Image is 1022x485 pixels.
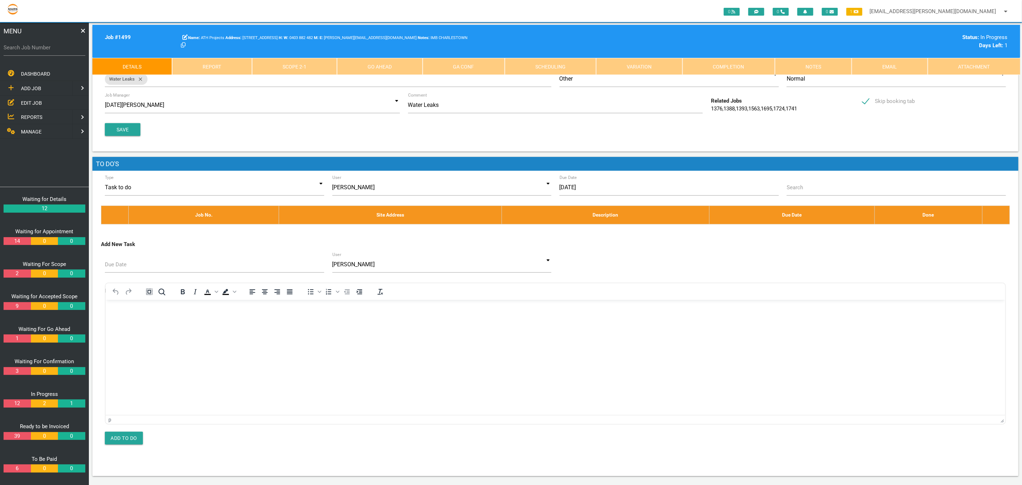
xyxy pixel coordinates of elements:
[31,391,58,397] a: In Progress
[4,432,31,440] a: 39
[21,114,42,120] span: REPORTS
[225,36,278,40] span: [STREET_ADDRESS]
[105,261,127,269] label: Due Date
[92,157,1018,171] h1: To Do's
[23,261,66,267] a: Waiting For Scope
[279,36,283,40] b: H:
[787,184,803,192] label: Search
[928,58,1020,75] a: Attachment
[4,302,31,310] a: 9
[220,287,237,297] div: Background color Black
[156,287,168,297] button: Find and replace
[271,287,283,297] button: Align right
[332,174,341,181] label: User
[4,399,31,408] a: 12
[246,287,258,297] button: Align left
[560,174,577,181] label: Due Date
[21,129,42,135] span: MANAGE
[105,432,143,445] button: Add To Do
[736,105,747,112] a: 1393
[822,8,838,16] span: 0
[110,287,122,297] button: Undo
[4,44,85,52] label: Search Job Number
[284,36,288,40] b: W:
[788,33,1008,49] div: In Progress 1
[979,42,1004,49] b: Days Left:
[748,105,760,112] a: 1563
[101,241,135,247] b: Add New Task
[106,300,1005,415] iframe: Rich Text Area
[21,71,50,77] span: DASHBOARD
[596,58,682,75] a: Variation
[32,456,57,462] a: To Be Paid
[502,206,709,224] th: Description
[58,399,85,408] a: 1
[1001,416,1004,423] div: Press the Up and Down arrow keys to resize the editor.
[122,287,134,297] button: Redo
[279,206,502,224] th: Site Address
[188,36,224,40] span: ATH Projects
[252,58,337,75] a: Scope 2-1
[259,287,271,297] button: Align center
[105,73,148,85] div: Water Leaks
[775,58,852,75] a: Notes
[31,399,58,408] a: 2
[773,8,789,16] span: 0
[172,58,252,75] a: Report
[143,287,155,297] button: Select all
[31,432,58,440] a: 0
[16,228,74,235] a: Waiting for Appointment
[105,34,131,40] b: Job # 1499
[862,97,915,106] span: Skip booking tab
[21,100,42,105] span: EDIT JOB
[58,464,85,473] a: 0
[4,464,31,473] a: 6
[105,174,114,181] label: Type
[4,269,31,278] a: 2
[58,302,85,310] a: 0
[58,334,85,343] a: 0
[963,34,979,40] b: Status:
[320,36,323,40] b: E:
[374,287,386,297] button: Clear formatting
[188,36,200,40] b: Name:
[408,92,427,98] label: Comment
[284,287,296,297] button: Justify
[58,237,85,245] a: 0
[353,287,365,297] button: Increase indent
[58,269,85,278] a: 0
[225,36,241,40] b: Address:
[31,464,58,473] a: 0
[723,105,735,112] a: 1388
[177,287,189,297] button: Bold
[189,287,201,297] button: Italic
[11,293,77,300] a: Waiting for Accepted Scope
[31,302,58,310] a: 0
[284,36,313,40] span: 0403 882 482
[337,58,422,75] a: Go Ahead
[31,334,58,343] a: 0
[19,326,70,332] a: Waiting For Go Ahead
[314,36,319,40] b: M:
[874,206,982,224] th: Done
[707,97,858,113] div: , , , , , ,
[4,334,31,343] a: 1
[773,105,785,112] a: 1724
[105,92,130,98] label: Job Manager
[710,206,875,224] th: Due Date
[31,367,58,375] a: 0
[92,58,172,75] a: Details
[332,251,341,258] label: User
[786,105,797,112] a: 1741
[761,105,772,112] a: 1695
[341,287,353,297] button: Decrease indent
[4,26,22,36] span: MENU
[4,367,31,375] a: 3
[505,58,596,75] a: Scheduling
[852,58,927,75] a: Email
[683,58,775,75] a: Completion
[22,196,66,202] a: Waiting for Details
[323,287,341,297] div: Numbered list
[108,417,111,423] div: p
[305,287,322,297] div: Bullet list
